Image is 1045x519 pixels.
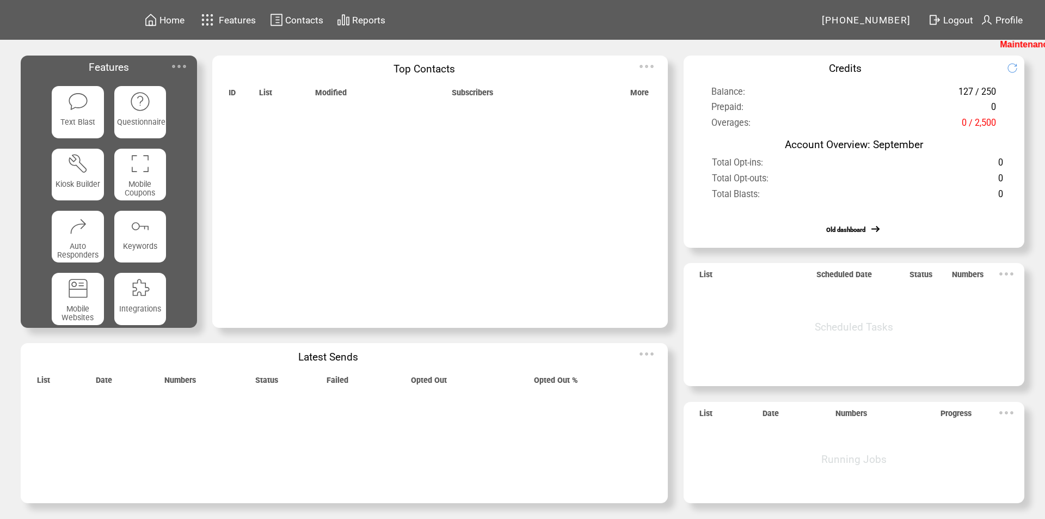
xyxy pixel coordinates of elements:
a: Questionnaire [114,86,166,138]
span: Subscribers [452,88,493,103]
span: Modified [315,88,347,103]
span: 0 [998,173,1003,190]
a: Old dashboard [826,226,865,234]
a: Home [143,11,186,28]
span: Overages: [711,118,751,134]
span: Scheduled Tasks [815,321,893,333]
img: auto-responders.svg [67,216,89,237]
img: contacts.svg [270,13,283,27]
a: Features [196,9,258,30]
a: Reports [335,11,387,28]
span: [PHONE_NUMBER] [822,15,911,26]
a: Integrations [114,273,166,325]
span: Balance: [711,87,745,103]
span: Total Opt-outs: [712,173,769,190]
img: mobile-websites.svg [67,278,89,299]
img: home.svg [144,13,157,27]
a: Mobile Websites [52,273,103,325]
span: 127 / 250 [958,87,996,103]
img: questionnaire.svg [130,91,151,112]
img: integrations.svg [130,278,151,299]
a: Text Blast [52,86,103,138]
span: Reports [352,15,385,26]
span: Features [89,61,129,74]
a: Keywords [114,211,166,262]
img: tool%201.svg [67,153,89,174]
img: coupons.svg [130,153,151,174]
img: ellypsis.svg [636,343,657,365]
span: Date [96,376,112,390]
span: Top Contacts [394,63,455,75]
span: 0 [998,189,1003,205]
img: features.svg [198,11,217,29]
span: Opted Out % [534,376,578,390]
img: chart.svg [337,13,350,27]
span: List [259,88,272,103]
a: Logout [926,11,979,28]
span: Auto Responders [57,242,99,259]
span: Features [219,15,256,26]
span: Numbers [164,376,196,390]
span: More [630,88,649,103]
span: Latest Sends [298,351,358,363]
a: Kiosk Builder [52,149,103,200]
span: Text Blast [60,118,95,126]
span: Prepaid: [711,102,743,118]
span: List [37,376,50,390]
span: Date [763,409,779,424]
span: Kiosk Builder [56,180,100,188]
a: Profile [979,11,1024,28]
span: 0 / 2,500 [962,118,996,134]
span: 0 [998,157,1003,174]
img: ellypsis.svg [168,56,190,77]
img: text-blast.svg [67,91,89,112]
span: Account Overview: September [785,138,923,151]
a: Contacts [268,11,325,28]
span: Status [255,376,278,390]
span: Mobile Websites [62,304,94,322]
span: Questionnaire [117,118,165,126]
span: Home [159,15,185,26]
span: Running Jobs [821,453,887,466]
img: profile.svg [980,13,993,27]
span: List [699,409,712,424]
span: Progress [941,409,972,424]
span: List [699,270,712,285]
span: Keywords [123,242,157,251]
img: refresh.png [1007,63,1028,74]
span: Profile [995,15,1023,26]
span: Scheduled Date [816,270,872,285]
span: Mobile Coupons [125,180,155,197]
span: Logout [943,15,973,26]
span: Opted Out [411,376,447,390]
span: Status [909,270,932,285]
span: Total Opt-ins: [712,157,763,174]
span: Numbers [952,270,983,285]
img: ellypsis.svg [995,263,1017,285]
span: Contacts [285,15,323,26]
span: Numbers [835,409,867,424]
span: 0 [991,102,996,118]
img: exit.svg [928,13,941,27]
img: ellypsis.svg [636,56,657,77]
span: Integrations [119,304,161,313]
a: Auto Responders [52,211,103,262]
span: Total Blasts: [712,189,760,205]
span: Credits [829,62,862,75]
img: keywords.svg [130,216,151,237]
span: Failed [327,376,348,390]
span: ID [229,88,236,103]
img: ellypsis.svg [995,402,1017,424]
a: Mobile Coupons [114,149,166,200]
